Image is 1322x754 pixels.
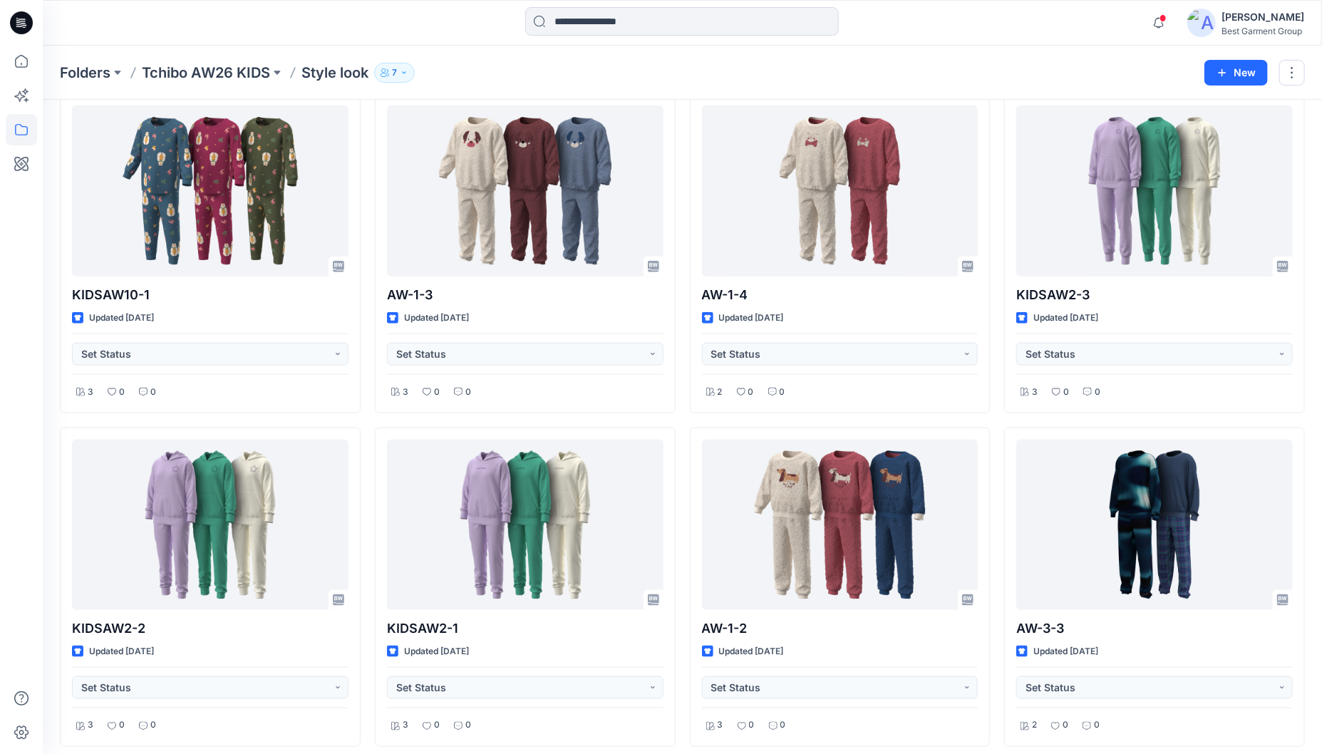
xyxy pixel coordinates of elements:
[89,644,154,659] p: Updated [DATE]
[1063,385,1069,400] p: 0
[72,619,348,639] p: KIDSAW2-2
[434,718,440,733] p: 0
[403,718,408,733] p: 3
[719,311,784,326] p: Updated [DATE]
[119,718,125,733] p: 0
[150,385,156,400] p: 0
[780,718,786,733] p: 0
[404,644,469,659] p: Updated [DATE]
[387,105,663,276] a: AW-1-3
[387,440,663,610] a: KIDSAW2-1
[89,311,154,326] p: Updated [DATE]
[1016,619,1293,639] p: AW-3-3
[88,385,93,400] p: 3
[60,63,110,83] a: Folders
[1032,385,1038,400] p: 3
[702,619,978,639] p: AW-1-2
[387,285,663,305] p: AW-1-3
[72,440,348,610] a: KIDSAW2-2
[142,63,270,83] a: Tchibo AW26 KIDS
[1222,9,1304,26] div: [PERSON_NAME]
[404,311,469,326] p: Updated [DATE]
[387,619,663,639] p: KIDSAW2-1
[1187,9,1216,37] img: avatar
[1204,60,1268,86] button: New
[702,105,978,276] a: AW-1-4
[702,440,978,610] a: AW-1-2
[718,385,723,400] p: 2
[1033,311,1098,326] p: Updated [DATE]
[403,385,408,400] p: 3
[150,718,156,733] p: 0
[748,385,754,400] p: 0
[465,718,471,733] p: 0
[749,718,755,733] p: 0
[72,105,348,276] a: KIDSAW10-1
[301,63,368,83] p: Style look
[1095,385,1100,400] p: 0
[374,63,415,83] button: 7
[465,385,471,400] p: 0
[1016,440,1293,610] a: AW-3-3
[1063,718,1068,733] p: 0
[718,718,723,733] p: 3
[702,285,978,305] p: AW-1-4
[88,718,93,733] p: 3
[1016,105,1293,276] a: KIDSAW2-3
[434,385,440,400] p: 0
[780,385,785,400] p: 0
[1094,718,1100,733] p: 0
[72,285,348,305] p: KIDSAW10-1
[119,385,125,400] p: 0
[1032,718,1037,733] p: 2
[392,65,397,81] p: 7
[1016,285,1293,305] p: KIDSAW2-3
[1033,644,1098,659] p: Updated [DATE]
[1222,26,1304,36] div: Best Garment Group
[719,644,784,659] p: Updated [DATE]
